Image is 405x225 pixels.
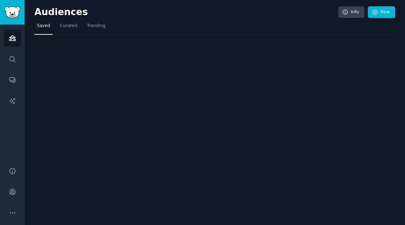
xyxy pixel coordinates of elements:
[34,7,338,18] h2: Audiences
[34,20,53,35] a: Saved
[368,6,395,18] a: New
[58,20,80,35] a: Curated
[60,23,77,29] span: Curated
[338,6,364,18] a: Info
[37,23,50,29] span: Saved
[87,23,105,29] span: Trending
[85,20,108,35] a: Trending
[4,6,20,19] img: GummySearch logo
